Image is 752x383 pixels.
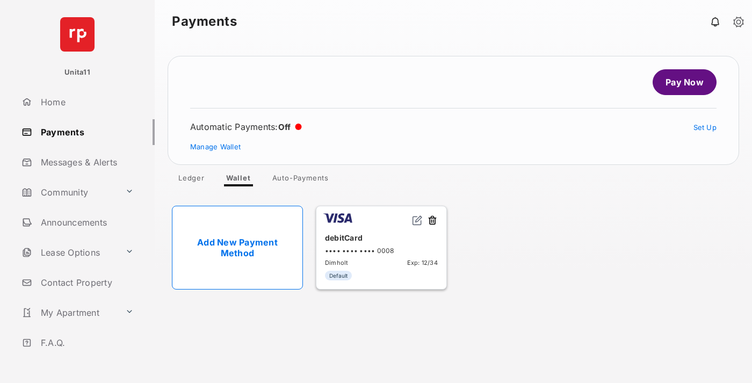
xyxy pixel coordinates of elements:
a: Auto-Payments [264,174,337,186]
a: Contact Property [17,270,155,295]
a: Ledger [170,174,213,186]
a: Wallet [218,174,259,186]
div: debitCard [325,229,438,247]
a: Add New Payment Method [172,206,303,290]
span: Exp: 12/34 [407,259,438,266]
img: svg+xml;base64,PHN2ZyB2aWV3Qm94PSIwIDAgMjQgMjQiIHdpZHRoPSIxNiIgaGVpZ2h0PSIxNiIgZmlsbD0ibm9uZSIgeG... [412,215,423,226]
a: My Apartment [17,300,121,326]
a: Announcements [17,209,155,235]
strong: Payments [172,15,237,28]
div: Automatic Payments : [190,121,302,132]
div: •••• •••• •••• 0008 [325,247,438,255]
p: Unita11 [64,67,90,78]
a: Set Up [693,123,717,132]
a: Community [17,179,121,205]
a: Home [17,89,155,115]
a: Manage Wallet [190,142,241,151]
img: svg+xml;base64,PHN2ZyB4bWxucz0iaHR0cDovL3d3dy53My5vcmcvMjAwMC9zdmciIHdpZHRoPSI2NCIgaGVpZ2h0PSI2NC... [60,17,95,52]
a: Lease Options [17,240,121,265]
a: F.A.Q. [17,330,155,356]
span: Off [278,122,291,132]
a: Payments [17,119,155,145]
span: Dimholt [325,259,349,266]
a: Messages & Alerts [17,149,155,175]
